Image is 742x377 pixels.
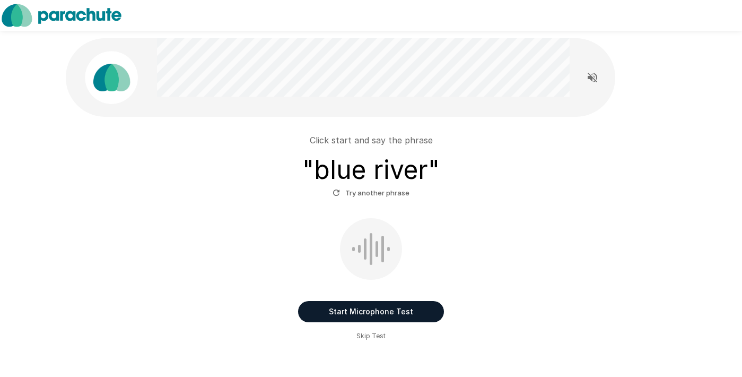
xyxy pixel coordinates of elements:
button: Start Microphone Test [298,301,444,322]
p: Click start and say the phrase [310,134,433,147]
h3: " blue river " [302,155,440,185]
img: parachute_avatar.png [85,51,138,104]
button: Try another phrase [330,185,412,201]
span: Skip Test [356,331,386,341]
button: Read questions aloud [582,67,603,88]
